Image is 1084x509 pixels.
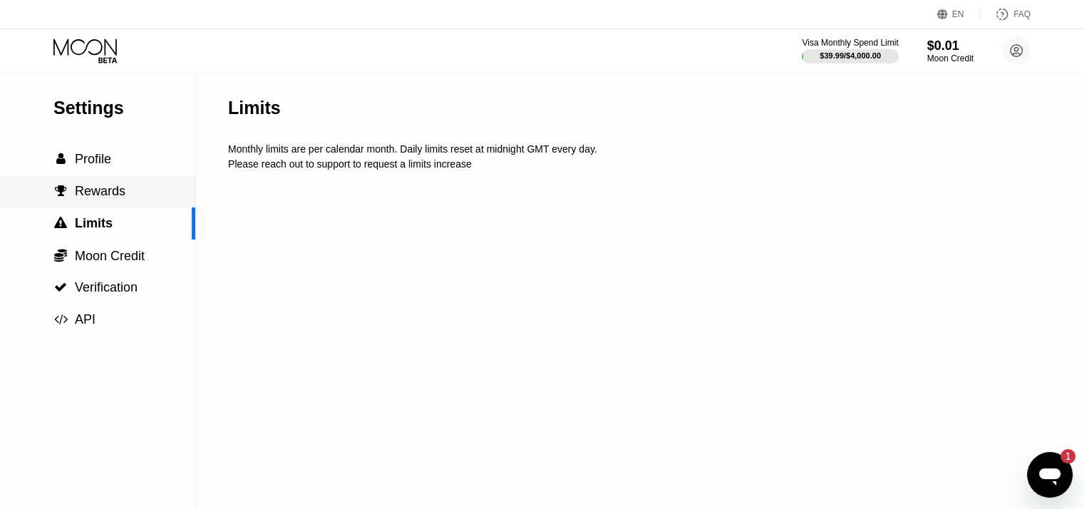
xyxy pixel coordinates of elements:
[802,38,898,63] div: Visa Monthly Spend Limit$39.99/$4,000.00
[56,153,66,165] span: 
[54,281,67,294] span: 
[1027,452,1073,498] iframe: Button to launch messaging window, 1 unread message
[802,38,898,48] div: Visa Monthly Spend Limit
[937,7,981,21] div: EN
[53,98,195,118] div: Settings
[1047,449,1075,463] iframe: Number of unread messages
[75,152,111,166] span: Profile
[75,249,145,263] span: Moon Credit
[53,281,68,294] div: 
[927,38,974,53] div: $0.01
[53,153,68,165] div: 
[54,248,67,262] span: 
[75,184,125,198] span: Rewards
[53,217,68,230] div: 
[54,313,68,326] span: 
[820,51,881,60] div: $39.99 / $4,000.00
[952,9,964,19] div: EN
[927,38,974,63] div: $0.01Moon Credit
[53,185,68,197] div: 
[75,216,113,230] span: Limits
[54,217,67,230] span: 
[75,280,138,294] span: Verification
[1013,9,1031,19] div: FAQ
[53,248,68,262] div: 
[75,312,96,327] span: API
[53,313,68,326] div: 
[927,53,974,63] div: Moon Credit
[55,185,67,197] span: 
[981,7,1031,21] div: FAQ
[228,98,281,118] div: Limits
